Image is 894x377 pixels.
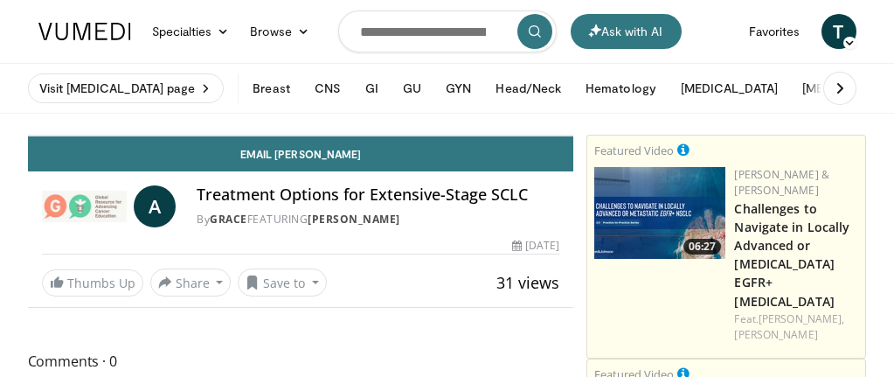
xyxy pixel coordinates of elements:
input: Search topics, interventions [338,10,557,52]
button: CNS [304,71,351,106]
a: A [134,185,176,227]
a: Email [PERSON_NAME] [28,136,574,171]
span: 31 views [496,272,559,293]
button: GI [355,71,389,106]
img: VuMedi Logo [38,23,131,40]
div: [DATE] [512,238,559,254]
button: Ask with AI [571,14,682,49]
a: Visit [MEDICAL_DATA] page [28,73,225,103]
button: Head/Neck [485,71,572,106]
a: GRACE [210,212,247,227]
button: Save to [238,269,327,297]
button: GYN [435,71,482,106]
img: 7845151f-d172-4318-bbcf-4ab447089643.jpeg.150x105_q85_crop-smart_upscale.jpg [594,167,725,259]
button: Hematology [575,71,667,106]
button: GU [392,71,432,106]
a: 06:27 [594,167,725,259]
a: Challenges to Navigate in Locally Advanced or [MEDICAL_DATA] EGFR+ [MEDICAL_DATA] [734,200,849,310]
div: By FEATURING [197,212,559,227]
a: [PERSON_NAME] [308,212,400,227]
a: [PERSON_NAME] [734,327,817,342]
h4: Treatment Options for Extensive-Stage SCLC [197,185,559,205]
a: T [821,14,856,49]
div: Feat. [734,311,858,343]
span: Comments 0 [28,350,574,373]
button: Share [150,269,232,297]
a: Favorites [738,14,811,49]
a: Specialties [142,14,240,49]
img: GRACE [42,185,128,227]
a: Browse [239,14,320,49]
small: Featured Video [594,143,674,158]
a: Thumbs Up [42,269,143,297]
a: [PERSON_NAME] & [PERSON_NAME] [734,167,829,198]
button: Breast [242,71,300,106]
button: [MEDICAL_DATA] [670,71,788,106]
span: 06:27 [683,239,721,255]
a: [PERSON_NAME], [759,311,844,326]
